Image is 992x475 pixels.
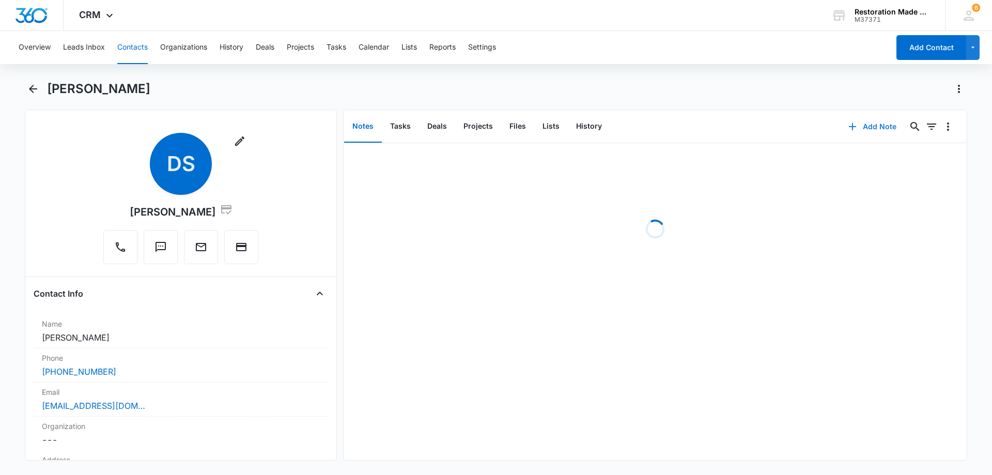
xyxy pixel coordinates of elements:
[455,111,501,143] button: Projects
[144,230,178,264] button: Text
[42,318,320,329] label: Name
[42,421,320,432] label: Organization
[327,31,346,64] button: Tasks
[972,4,980,12] span: 6
[568,111,610,143] button: History
[25,81,41,97] button: Back
[34,417,328,450] div: Organization---
[287,31,314,64] button: Projects
[160,31,207,64] button: Organizations
[103,246,137,255] a: Call
[419,111,455,143] button: Deals
[972,4,980,12] div: notifications count
[468,31,496,64] button: Settings
[855,16,930,23] div: account id
[940,118,956,135] button: Overflow Menu
[534,111,568,143] button: Lists
[42,400,145,412] a: [EMAIL_ADDRESS][DOMAIN_NAME]
[224,230,258,264] button: Charge
[42,353,320,363] label: Phone
[42,331,320,344] dd: [PERSON_NAME]
[63,31,105,64] button: Leads Inbox
[224,246,258,255] a: Charge
[256,31,274,64] button: Deals
[42,434,320,446] dd: ---
[34,348,328,382] div: Phone[PHONE_NUMBER]
[501,111,534,143] button: Files
[117,31,148,64] button: Contacts
[150,133,212,195] span: DS
[144,246,178,255] a: Text
[42,387,320,397] label: Email
[184,246,218,255] a: Email
[103,230,137,264] button: Call
[34,314,328,348] div: Name[PERSON_NAME]
[34,287,83,300] h4: Contact Info
[429,31,456,64] button: Reports
[184,230,218,264] button: Email
[312,285,328,302] button: Close
[42,454,320,465] label: Address
[220,31,243,64] button: History
[79,9,101,20] span: CRM
[344,111,382,143] button: Notes
[359,31,389,64] button: Calendar
[34,382,328,417] div: Email[EMAIL_ADDRESS][DOMAIN_NAME]
[130,203,233,220] div: [PERSON_NAME]
[19,31,51,64] button: Overview
[838,114,907,139] button: Add Note
[923,118,940,135] button: Filters
[47,81,150,97] h1: [PERSON_NAME]
[855,8,930,16] div: account name
[896,35,966,60] button: Add Contact
[401,31,417,64] button: Lists
[907,118,923,135] button: Search...
[951,81,967,97] button: Actions
[382,111,419,143] button: Tasks
[42,365,116,378] a: [PHONE_NUMBER]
